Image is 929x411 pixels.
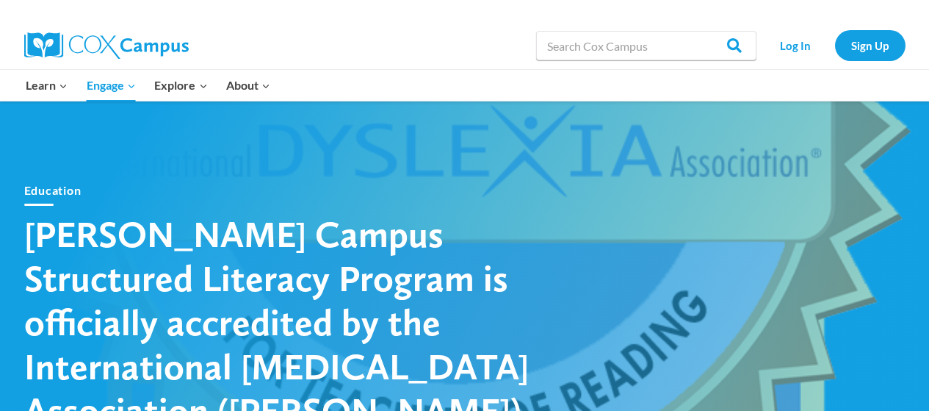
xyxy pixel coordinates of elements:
nav: Primary Navigation [17,70,280,101]
input: Search Cox Campus [536,31,756,60]
span: Explore [154,76,207,95]
a: Education [24,183,82,197]
span: About [226,76,270,95]
a: Sign Up [835,30,905,60]
span: Engage [87,76,136,95]
img: Cox Campus [24,32,189,59]
nav: Secondary Navigation [764,30,905,60]
a: Log In [764,30,828,60]
span: Learn [26,76,68,95]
